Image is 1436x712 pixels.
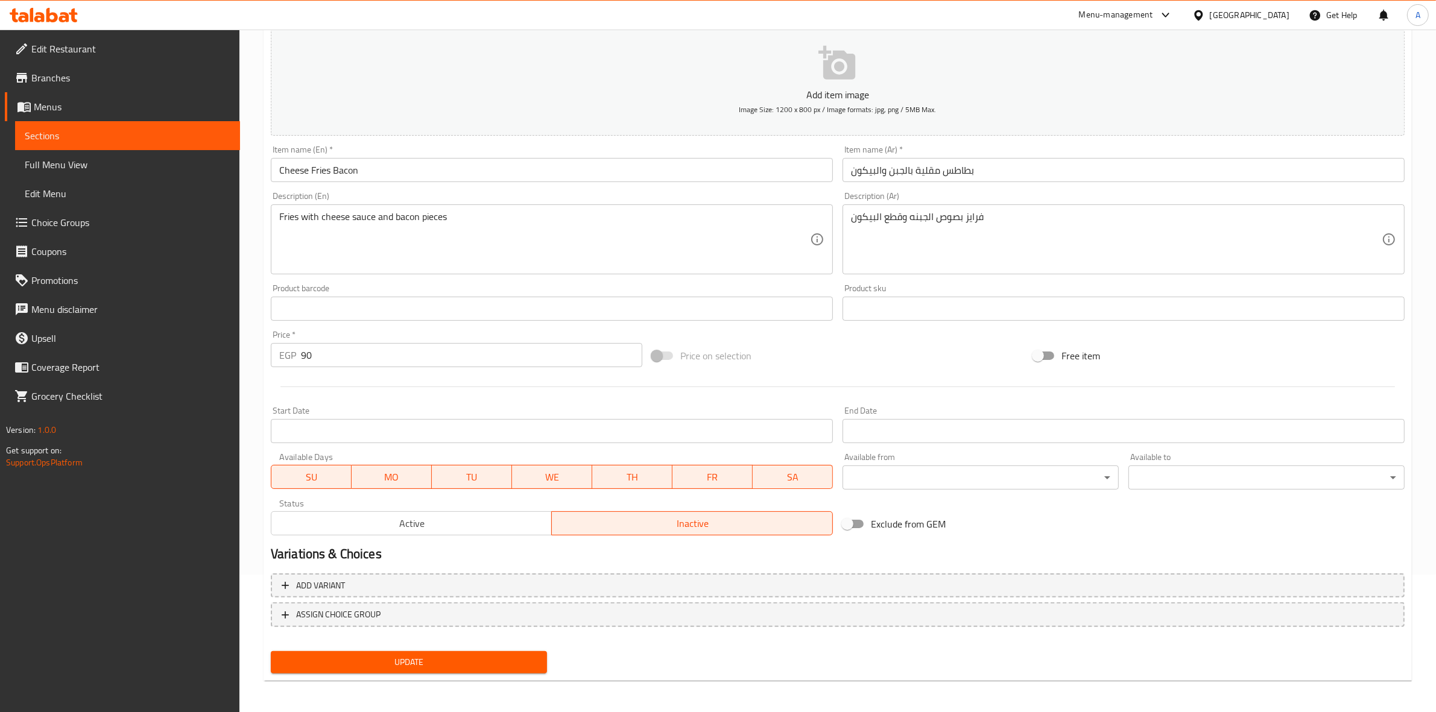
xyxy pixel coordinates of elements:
[279,211,810,268] textarea: Fries with cheese sauce and bacon pieces
[34,99,230,114] span: Menus
[271,651,547,673] button: Update
[5,382,240,411] a: Grocery Checklist
[1210,8,1289,22] div: [GEOGRAPHIC_DATA]
[31,71,230,85] span: Branches
[271,465,352,489] button: SU
[15,179,240,208] a: Edit Menu
[271,25,1405,136] button: Add item imageImage Size: 1200 x 800 px / Image formats: jpg, png / 5MB Max.
[1415,8,1420,22] span: A
[5,353,240,382] a: Coverage Report
[432,465,512,489] button: TU
[271,158,833,182] input: Enter name En
[557,515,828,532] span: Inactive
[15,150,240,179] a: Full Menu View
[296,607,381,622] span: ASSIGN CHOICE GROUP
[677,468,748,486] span: FR
[31,360,230,374] span: Coverage Report
[280,655,537,670] span: Update
[31,273,230,288] span: Promotions
[271,297,833,321] input: Please enter product barcode
[279,348,296,362] p: EGP
[843,158,1405,182] input: Enter name Ar
[551,511,833,535] button: Inactive
[5,324,240,353] a: Upsell
[271,545,1405,563] h2: Variations & Choices
[843,465,1119,490] div: ​
[271,573,1405,598] button: Add variant
[5,208,240,237] a: Choice Groups
[15,121,240,150] a: Sections
[25,186,230,201] span: Edit Menu
[25,128,230,143] span: Sections
[271,511,552,535] button: Active
[753,465,833,489] button: SA
[6,443,62,458] span: Get support on:
[301,343,642,367] input: Please enter price
[680,348,751,363] span: Price on selection
[31,331,230,345] span: Upsell
[512,465,592,489] button: WE
[31,389,230,403] span: Grocery Checklist
[356,468,427,486] span: MO
[437,468,507,486] span: TU
[672,465,753,489] button: FR
[1128,465,1405,490] div: ​
[1061,348,1100,363] span: Free item
[5,92,240,121] a: Menus
[31,215,230,230] span: Choice Groups
[739,102,936,116] span: Image Size: 1200 x 800 px / Image formats: jpg, png / 5MB Max.
[25,157,230,172] span: Full Menu View
[276,515,548,532] span: Active
[843,297,1405,321] input: Please enter product sku
[5,237,240,266] a: Coupons
[31,42,230,56] span: Edit Restaurant
[5,266,240,295] a: Promotions
[276,468,347,486] span: SU
[5,34,240,63] a: Edit Restaurant
[6,455,83,470] a: Support.OpsPlatform
[851,211,1382,268] textarea: فرايز بصوص الجبنه وقطع البيكون
[5,63,240,92] a: Branches
[31,302,230,317] span: Menu disclaimer
[517,468,587,486] span: WE
[352,465,432,489] button: MO
[37,422,56,438] span: 1.0.0
[296,578,345,593] span: Add variant
[6,422,36,438] span: Version:
[5,295,240,324] a: Menu disclaimer
[271,602,1405,627] button: ASSIGN CHOICE GROUP
[758,468,828,486] span: SA
[31,244,230,259] span: Coupons
[871,517,946,531] span: Exclude from GEM
[592,465,672,489] button: TH
[1079,8,1153,22] div: Menu-management
[289,87,1386,102] p: Add item image
[597,468,668,486] span: TH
